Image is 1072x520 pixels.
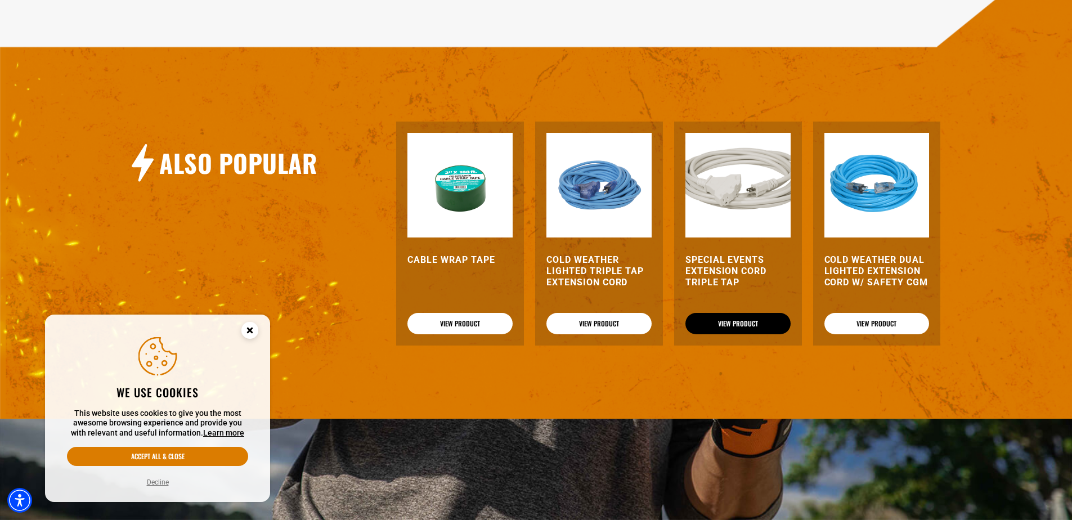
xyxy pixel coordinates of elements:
a: This website uses cookies to give you the most awesome browsing experience and provide you with r... [203,428,244,437]
a: Cold Weather Lighted Triple Tap Extension Cord [546,254,652,288]
div: Accessibility Menu [7,488,32,513]
button: Close this option [230,315,270,349]
button: Decline [143,477,172,488]
a: View Product [546,313,652,334]
a: Cold Weather Dual Lighted Extension Cord w/ Safety CGM [824,254,930,288]
img: white [685,133,791,238]
p: This website uses cookies to give you the most awesome browsing experience and provide you with r... [67,409,248,438]
h2: Also Popular [159,147,317,179]
a: Cable Wrap Tape [407,254,513,266]
a: Special Events Extension Cord Triple Tap [685,254,791,288]
a: View Product [685,313,791,334]
a: View Product [824,313,930,334]
aside: Cookie Consent [45,315,270,503]
h2: We use cookies [67,385,248,400]
button: Accept all & close [67,447,248,466]
img: Light Blue [824,133,930,238]
a: View Product [407,313,513,334]
img: Light Blue [546,133,652,238]
img: Green [407,133,513,238]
